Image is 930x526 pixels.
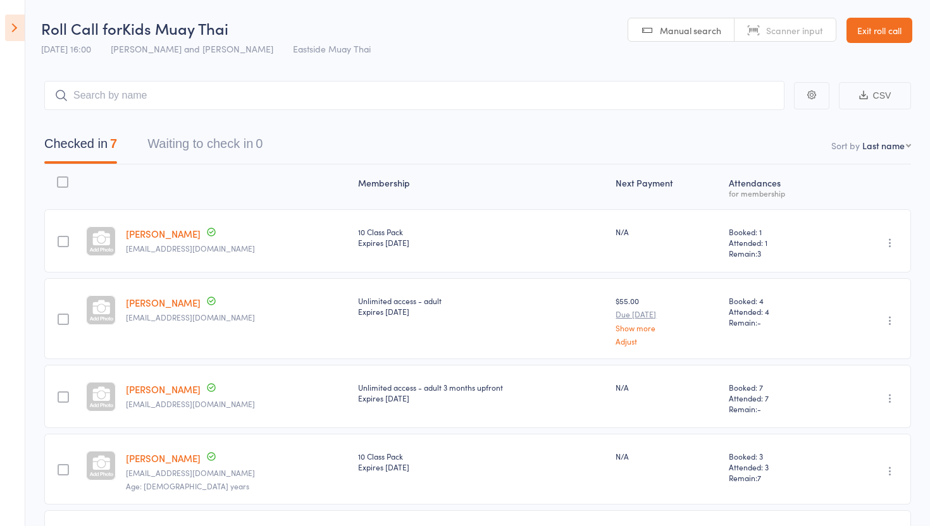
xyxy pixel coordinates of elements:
[729,295,829,306] span: Booked: 4
[358,295,606,317] div: Unlimited access - adult
[358,462,606,472] div: Expires [DATE]
[729,248,829,259] span: Remain:
[358,382,606,403] div: Unlimited access - adult 3 months upfront
[358,306,606,317] div: Expires [DATE]
[44,81,784,110] input: Search by name
[358,451,606,472] div: 10 Class Pack
[111,42,273,55] span: [PERSON_NAME] and [PERSON_NAME]
[122,18,228,39] span: Kids Muay Thai
[729,393,829,403] span: Attended: 7
[126,480,249,491] span: Age: [DEMOGRAPHIC_DATA] years
[44,130,117,164] button: Checked in7
[839,82,911,109] button: CSV
[729,462,829,472] span: Attended: 3
[729,472,829,483] span: Remain:
[293,42,371,55] span: Eastside Muay Thai
[616,337,718,345] a: Adjust
[616,295,718,345] div: $55.00
[757,403,761,414] span: -
[126,382,201,396] a: [PERSON_NAME]
[126,451,201,465] a: [PERSON_NAME]
[660,24,721,37] span: Manual search
[358,237,606,248] div: Expires [DATE]
[358,226,606,248] div: 10 Class Pack
[729,382,829,393] span: Booked: 7
[757,472,761,483] span: 7
[766,24,823,37] span: Scanner input
[616,226,718,237] div: N/A
[729,451,829,462] span: Booked: 3
[724,170,834,204] div: Atten­dances
[616,451,718,462] div: N/A
[729,189,829,197] div: for membership
[126,296,201,309] a: [PERSON_NAME]
[729,237,829,248] span: Attended: 1
[126,468,347,477] small: andyotvos@gmail.com
[353,170,611,204] div: Membership
[611,170,723,204] div: Next Payment
[729,306,829,317] span: Attended: 4
[616,324,718,332] a: Show more
[126,400,347,408] small: chris_mulcahy1@hotmail.com
[41,42,91,55] span: [DATE] 16:00
[126,313,347,322] small: tduzli1984@gmail.com
[729,317,829,327] span: Remain:
[757,248,761,259] span: 3
[358,393,606,403] div: Expires [DATE]
[831,139,860,152] label: Sort by
[126,244,347,253] small: bede.coote@icloud.com
[862,139,905,152] div: Last name
[846,18,912,43] a: Exit roll call
[110,137,117,150] div: 7
[729,226,829,237] span: Booked: 1
[757,317,761,327] span: -
[126,227,201,240] a: [PERSON_NAME]
[729,403,829,414] span: Remain:
[256,137,263,150] div: 0
[616,382,718,393] div: N/A
[616,310,718,319] small: Due [DATE]
[41,18,122,39] span: Roll Call for
[147,130,263,164] button: Waiting to check in0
